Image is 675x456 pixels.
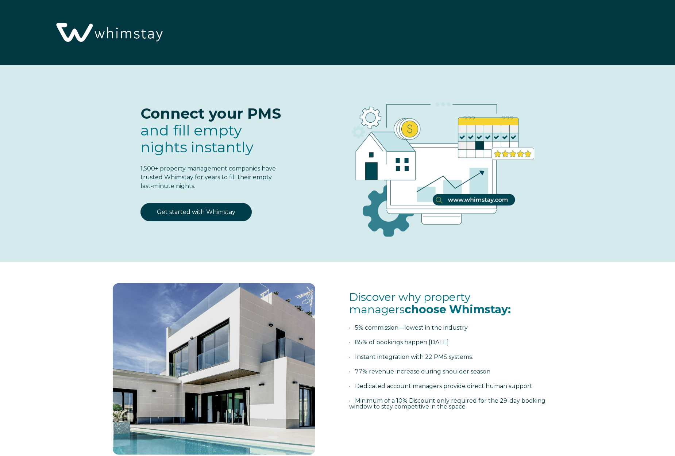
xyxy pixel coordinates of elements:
[140,165,276,189] span: 1,500+ property management companies have trusted Whimstay for years to fill their empty last-min...
[349,324,468,331] span: • 5% commission—lowest in the industry
[140,121,254,156] span: and
[405,303,511,316] span: choose Whimstay:
[51,4,166,62] img: Whimstay Logo-02 1
[349,353,473,360] span: • Instant integration with 22 PMS systems.
[310,80,567,248] img: RBO Ilustrations-03
[349,368,490,375] span: • 77% revenue increase during shoulder season
[140,104,281,122] span: Connect your PMS
[140,121,254,156] span: fill empty nights instantly
[349,339,449,346] span: • 85% of bookings happen [DATE]
[349,383,532,390] span: • Dedicated account managers provide direct human support
[140,203,252,221] a: Get started with Whimstay
[349,397,545,410] span: • Minimum of a 10% Discount only required for the 29-day booking window to stay competitive in th...
[349,290,511,317] span: Discover why property managers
